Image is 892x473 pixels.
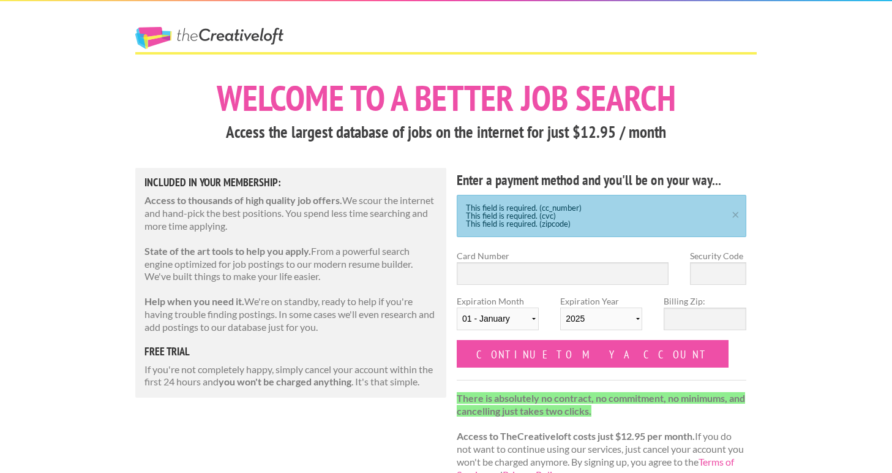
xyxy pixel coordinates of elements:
[144,346,437,357] h5: free trial
[219,376,351,387] strong: you won't be charged anything
[560,308,642,330] select: Expiration Year
[457,340,729,368] input: Continue to my account
[135,27,283,49] a: The Creative Loft
[664,295,746,308] label: Billing Zip:
[144,194,342,206] strong: Access to thousands of high quality job offers.
[560,295,642,340] label: Expiration Year
[457,195,746,237] div: This field is required. (cc_number) This field is required. (cvc) This field is required. (zipcode)
[144,194,437,232] p: We scour the internet and hand-pick the best positions. You spend less time searching and more ti...
[144,245,437,283] p: From a powerful search engine optimized for job postings to our modern resume builder. We've buil...
[457,295,539,340] label: Expiration Month
[457,308,539,330] select: Expiration Month
[144,245,311,257] strong: State of the art tools to help you apply.
[144,295,437,333] p: We're on standby, ready to help if you're having trouble finding postings. In some cases we'll ev...
[144,177,437,188] h5: Included in Your Membership:
[457,249,669,262] label: Card Number
[135,80,757,116] h1: Welcome to a better job search
[457,392,745,417] strong: There is absolutely no contract, no commitment, no minimums, and cancelling just takes two clicks.
[728,209,743,217] a: ×
[144,295,244,307] strong: Help when you need it.
[457,170,746,190] h4: Enter a payment method and you'll be on your way...
[144,363,437,389] p: If you're not completely happy, simply cancel your account within the first 24 hours and . It's t...
[690,249,746,262] label: Security Code
[135,121,757,144] h3: Access the largest database of jobs on the internet for just $12.95 / month
[457,430,695,442] strong: Access to TheCreativeloft costs just $12.95 per month.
